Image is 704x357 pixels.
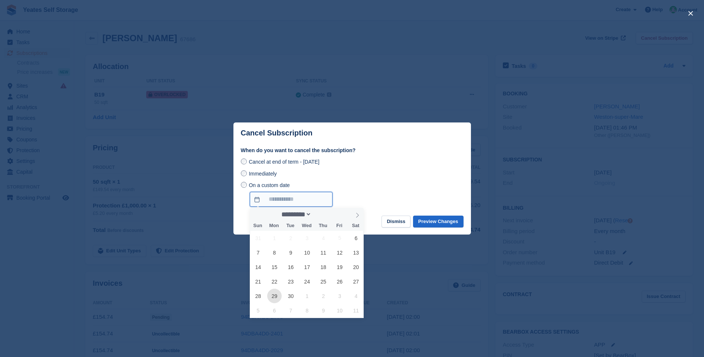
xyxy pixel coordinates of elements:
button: Dismiss [382,216,410,228]
span: September 15, 2025 [267,260,282,274]
label: When do you want to cancel the subscription? [241,147,464,154]
span: October 1, 2025 [300,289,314,303]
span: September 14, 2025 [251,260,265,274]
span: September 25, 2025 [316,274,331,289]
span: October 8, 2025 [300,303,314,318]
span: October 9, 2025 [316,303,331,318]
span: September 2, 2025 [284,231,298,245]
span: Wed [298,223,315,228]
span: September 21, 2025 [251,274,265,289]
span: September 8, 2025 [267,245,282,260]
p: Cancel Subscription [241,129,312,137]
span: September 6, 2025 [349,231,363,245]
span: September 5, 2025 [333,231,347,245]
input: Cancel at end of term - [DATE] [241,158,247,164]
span: Fri [331,223,347,228]
span: September 13, 2025 [349,245,363,260]
span: On a custom date [249,182,290,188]
span: September 22, 2025 [267,274,282,289]
span: August 31, 2025 [251,231,265,245]
span: September 9, 2025 [284,245,298,260]
span: September 20, 2025 [349,260,363,274]
span: September 18, 2025 [316,260,331,274]
span: September 26, 2025 [333,274,347,289]
span: September 30, 2025 [284,289,298,303]
span: October 4, 2025 [349,289,363,303]
span: October 10, 2025 [333,303,347,318]
input: Immediately [241,170,247,176]
span: September 16, 2025 [284,260,298,274]
span: September 11, 2025 [316,245,331,260]
span: September 24, 2025 [300,274,314,289]
span: Sun [250,223,266,228]
span: October 5, 2025 [251,303,265,318]
button: Preview Changes [413,216,464,228]
span: October 11, 2025 [349,303,363,318]
span: October 2, 2025 [316,289,331,303]
span: September 29, 2025 [267,289,282,303]
span: September 12, 2025 [333,245,347,260]
input: On a custom date [241,182,247,188]
span: September 19, 2025 [333,260,347,274]
span: Immediately [249,171,276,177]
button: close [685,7,697,19]
span: October 6, 2025 [267,303,282,318]
span: October 3, 2025 [333,289,347,303]
span: September 1, 2025 [267,231,282,245]
span: September 10, 2025 [300,245,314,260]
span: September 27, 2025 [349,274,363,289]
select: Month [279,210,311,218]
span: September 3, 2025 [300,231,314,245]
span: September 17, 2025 [300,260,314,274]
span: September 7, 2025 [251,245,265,260]
input: Year [311,210,335,218]
span: Mon [266,223,282,228]
input: On a custom date [250,192,333,207]
span: September 4, 2025 [316,231,331,245]
span: Cancel at end of term - [DATE] [249,159,319,165]
span: Tue [282,223,298,228]
span: Thu [315,223,331,228]
span: September 23, 2025 [284,274,298,289]
span: Sat [347,223,364,228]
span: September 28, 2025 [251,289,265,303]
span: October 7, 2025 [284,303,298,318]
